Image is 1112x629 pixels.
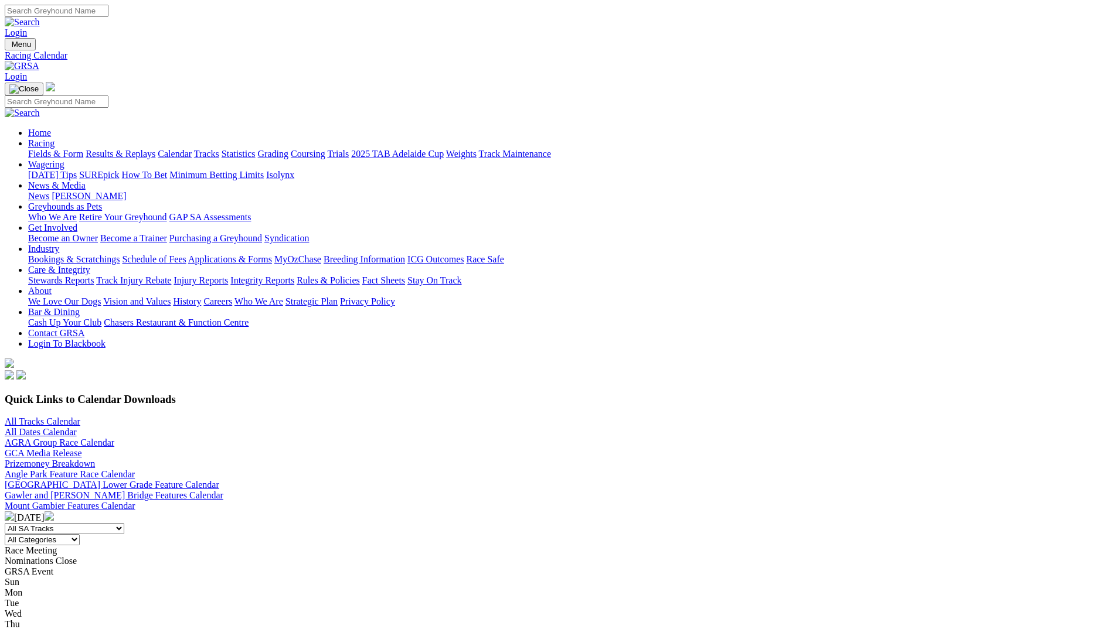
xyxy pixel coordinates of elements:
a: AGRA Group Race Calendar [5,437,114,447]
a: Contact GRSA [28,328,84,338]
a: Privacy Policy [340,296,395,306]
a: Race Safe [466,254,504,264]
div: Bar & Dining [28,317,1107,328]
a: Chasers Restaurant & Function Centre [104,317,249,327]
a: Track Maintenance [479,149,551,159]
a: Coursing [291,149,325,159]
input: Search [5,95,108,108]
div: Nominations Close [5,556,1107,566]
a: Results & Replays [86,149,155,159]
img: chevron-left-pager-white.svg [5,511,14,521]
div: News & Media [28,191,1107,201]
img: logo-grsa-white.png [46,82,55,91]
div: Get Involved [28,233,1107,244]
a: Greyhounds as Pets [28,201,102,211]
a: Applications & Forms [188,254,272,264]
a: How To Bet [122,170,168,180]
div: Care & Integrity [28,275,1107,286]
a: Tracks [194,149,219,159]
a: We Love Our Dogs [28,296,101,306]
a: Breeding Information [324,254,405,264]
span: Menu [12,40,31,49]
a: All Dates Calendar [5,427,77,437]
a: Login To Blackbook [28,339,106,348]
a: Statistics [222,149,256,159]
a: Get Involved [28,223,77,233]
button: Toggle navigation [5,83,43,95]
img: logo-grsa-white.png [5,358,14,368]
div: Racing [28,149,1107,159]
a: Integrity Reports [230,275,294,285]
input: Search [5,5,108,17]
div: GRSA Event [5,566,1107,577]
a: Who We Are [28,212,77,222]
a: News [28,191,49,201]
a: [GEOGRAPHIC_DATA] Lower Grade Feature Calendar [5,480,219,490]
a: Trials [327,149,349,159]
div: Wagering [28,170,1107,180]
img: Search [5,108,40,118]
a: Bar & Dining [28,307,80,317]
a: Strategic Plan [285,296,338,306]
a: Stay On Track [407,275,461,285]
a: Careers [203,296,232,306]
a: Wagering [28,159,64,169]
a: GCA Media Release [5,448,82,458]
a: Vision and Values [103,296,171,306]
div: About [28,296,1107,307]
a: Mount Gambier Features Calendar [5,501,135,511]
img: GRSA [5,61,39,71]
div: Greyhounds as Pets [28,212,1107,223]
img: facebook.svg [5,370,14,380]
a: Syndication [264,233,309,243]
img: twitter.svg [16,370,26,380]
a: Become an Owner [28,233,98,243]
a: Schedule of Fees [122,254,186,264]
div: [DATE] [5,511,1107,523]
button: Toggle navigation [5,38,36,50]
div: Race Meeting [5,545,1107,556]
a: ICG Outcomes [407,254,464,264]
a: Login [5,28,27,37]
div: Sun [5,577,1107,587]
a: Grading [258,149,288,159]
img: Close [9,84,39,94]
a: Isolynx [266,170,294,180]
a: 2025 TAB Adelaide Cup [351,149,444,159]
a: Cash Up Your Club [28,317,101,327]
img: Search [5,17,40,28]
a: News & Media [28,180,86,190]
a: Minimum Betting Limits [169,170,264,180]
a: Calendar [158,149,192,159]
a: Weights [446,149,477,159]
a: Who We Are [234,296,283,306]
a: Injury Reports [174,275,228,285]
a: GAP SA Assessments [169,212,251,222]
a: Industry [28,244,59,254]
div: Wed [5,609,1107,619]
a: Become a Trainer [100,233,167,243]
a: About [28,286,52,296]
a: Retire Your Greyhound [79,212,167,222]
a: Fields & Form [28,149,83,159]
img: chevron-right-pager-white.svg [45,511,54,521]
a: Bookings & Scratchings [28,254,120,264]
a: MyOzChase [274,254,321,264]
a: Racing Calendar [5,50,1107,61]
a: Track Injury Rebate [96,275,171,285]
a: History [173,296,201,306]
a: Purchasing a Greyhound [169,233,262,243]
a: Gawler and [PERSON_NAME] Bridge Features Calendar [5,490,223,500]
a: Login [5,71,27,81]
a: Rules & Policies [297,275,360,285]
a: All Tracks Calendar [5,416,80,426]
a: [PERSON_NAME] [52,191,126,201]
a: Racing [28,138,55,148]
a: Prizemoney Breakdown [5,459,95,469]
a: SUREpick [79,170,119,180]
a: [DATE] Tips [28,170,77,180]
a: Stewards Reports [28,275,94,285]
div: Industry [28,254,1107,265]
div: Mon [5,587,1107,598]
